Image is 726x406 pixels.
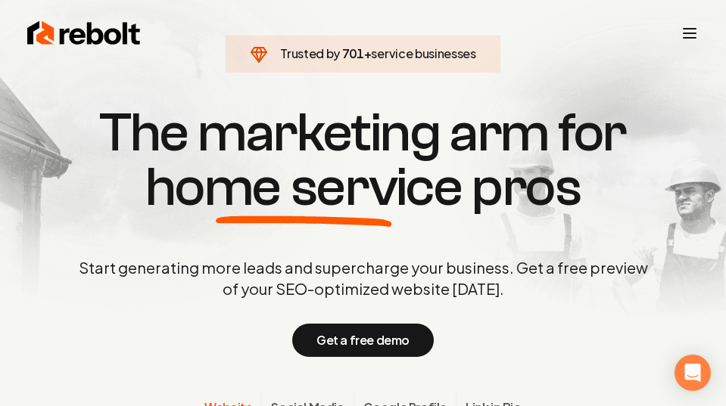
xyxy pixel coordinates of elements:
button: Toggle mobile menu [681,24,699,42]
p: Start generating more leads and supercharge your business. Get a free preview of your SEO-optimiz... [76,257,651,299]
h1: The marketing arm for pros [12,106,714,215]
button: Get a free demo [292,324,434,357]
span: Trusted by [280,45,340,61]
span: service businesses [371,45,475,61]
img: Rebolt Logo [27,18,141,48]
span: home service [145,160,463,215]
div: Open Intercom Messenger [675,355,711,391]
span: + [364,45,372,61]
